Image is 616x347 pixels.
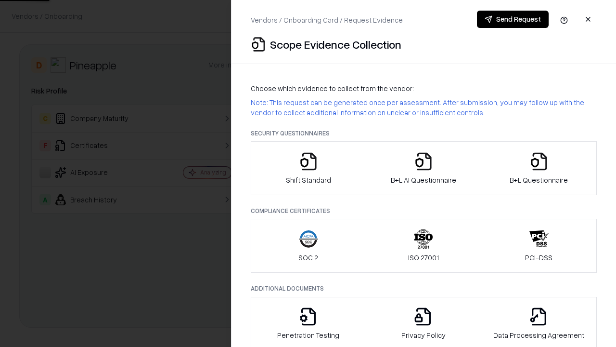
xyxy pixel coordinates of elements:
p: PCI-DSS [525,253,552,263]
p: B+L AI Questionnaire [391,175,456,185]
p: Shift Standard [286,175,331,185]
button: Send Request [477,11,549,28]
button: B+L AI Questionnaire [366,141,482,195]
button: ISO 27001 [366,219,482,273]
p: Privacy Policy [401,330,446,340]
p: Compliance Certificates [251,207,597,215]
button: SOC 2 [251,219,366,273]
p: Additional Documents [251,284,597,293]
p: Data Processing Agreement [493,330,584,340]
button: PCI-DSS [481,219,597,273]
p: Choose which evidence to collect from the vendor: [251,83,597,93]
p: Security Questionnaires [251,129,597,137]
p: Penetration Testing [277,330,339,340]
button: Shift Standard [251,141,366,195]
p: B+L Questionnaire [510,175,568,185]
p: Vendors / Onboarding Card / Request Evidence [251,15,403,25]
p: Scope Evidence Collection [270,37,401,52]
p: Note: This request can be generated once per assessment. After submission, you may follow up with... [251,97,597,118]
p: SOC 2 [298,253,318,263]
p: ISO 27001 [408,253,439,263]
button: B+L Questionnaire [481,141,597,195]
